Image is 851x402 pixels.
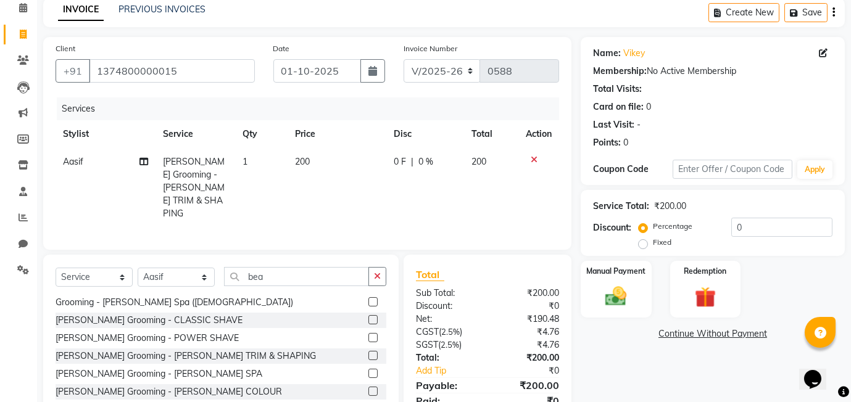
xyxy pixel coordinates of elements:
span: 0 % [418,155,433,168]
span: 1 [243,156,247,167]
div: Name: [593,47,621,60]
span: CGST [416,326,439,337]
div: ₹200.00 [488,351,568,364]
label: Percentage [653,221,692,232]
th: Qty [235,120,288,148]
button: +91 [56,59,90,83]
div: Last Visit: [593,118,634,131]
span: 2.5% [441,340,459,350]
div: ( ) [407,326,488,338]
div: Points: [593,136,621,149]
th: Disc [386,120,464,148]
div: ₹4.76 [488,338,568,351]
div: ₹200.00 [488,378,568,393]
div: Card on file: [593,100,644,113]
span: [PERSON_NAME] Grooming - [PERSON_NAME] TRIM & SHAPING [163,156,225,219]
input: Search or Scan [224,267,369,286]
div: Sub Total: [407,287,488,300]
div: Total Visits: [593,83,642,96]
div: [PERSON_NAME] Grooming - [PERSON_NAME] SPA [56,367,262,380]
div: Grooming - [PERSON_NAME] Spa ([DEMOGRAPHIC_DATA]) [56,296,293,309]
div: ₹200.00 [654,200,686,213]
div: Payable: [407,378,488,393]
img: _gift.svg [688,284,723,311]
div: - [637,118,641,131]
label: Date [273,43,290,54]
div: Membership: [593,65,647,78]
label: Redemption [684,266,726,277]
label: Invoice Number [404,43,457,54]
th: Action [518,120,559,148]
div: Services [57,97,568,120]
span: Total [416,268,444,281]
th: Price [288,120,386,148]
div: [PERSON_NAME] Grooming - [PERSON_NAME] TRIM & SHAPING [56,350,316,363]
div: [PERSON_NAME] Grooming - CLASSIC SHAVE [56,314,243,327]
span: SGST [416,339,438,350]
div: Total: [407,351,488,364]
th: Stylist [56,120,156,148]
div: Discount: [407,300,488,313]
th: Service [156,120,235,148]
span: 2.5% [441,327,460,337]
span: Aasif [63,156,83,167]
label: Manual Payment [586,266,646,277]
div: Net: [407,313,488,326]
a: Continue Without Payment [583,327,842,340]
span: 200 [471,156,486,167]
span: 0 F [394,155,406,168]
div: [PERSON_NAME] Grooming - POWER SHAVE [56,332,239,345]
div: Service Total: [593,200,649,213]
div: ₹4.76 [488,326,568,338]
img: _cash.svg [599,284,633,309]
button: Save [784,3,828,22]
div: 0 [646,100,651,113]
div: ₹0 [488,300,568,313]
div: ₹0 [501,364,568,377]
button: Create New [708,3,779,22]
label: Client [56,43,75,54]
div: 0 [623,136,628,149]
button: Apply [797,160,832,179]
div: ₹190.48 [488,313,568,326]
th: Total [464,120,518,148]
div: ( ) [407,338,488,351]
div: ₹200.00 [488,287,568,300]
div: Discount: [593,221,631,234]
span: 200 [295,156,310,167]
span: | [411,155,413,168]
div: [PERSON_NAME] Grooming - [PERSON_NAME] COLOUR [56,385,282,398]
input: Search by Name/Mobile/Email/Code [89,59,255,83]
a: PREVIOUS INVOICES [118,4,205,15]
a: Add Tip [407,364,501,377]
a: Vikey [623,47,645,60]
div: Coupon Code [593,163,673,176]
label: Fixed [653,237,671,248]
div: No Active Membership [593,65,832,78]
input: Enter Offer / Coupon Code [673,160,792,179]
iframe: chat widget [799,353,839,390]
